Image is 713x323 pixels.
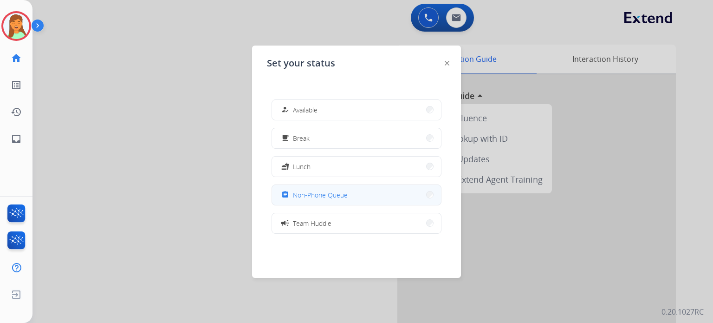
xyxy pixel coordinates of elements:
[272,128,441,148] button: Break
[293,105,318,115] span: Available
[272,100,441,120] button: Available
[11,79,22,91] mat-icon: list_alt
[281,191,289,199] mat-icon: assignment
[293,133,310,143] span: Break
[267,57,335,70] span: Set your status
[293,162,311,171] span: Lunch
[280,218,290,228] mat-icon: campaign
[293,218,331,228] span: Team Huddle
[272,185,441,205] button: Non-Phone Queue
[11,53,22,64] mat-icon: home
[3,13,29,39] img: avatar
[281,106,289,114] mat-icon: how_to_reg
[281,134,289,142] mat-icon: free_breakfast
[293,190,348,200] span: Non-Phone Queue
[272,213,441,233] button: Team Huddle
[445,61,449,66] img: close-button
[661,306,704,317] p: 0.20.1027RC
[11,133,22,145] mat-icon: inbox
[281,163,289,171] mat-icon: fastfood
[272,157,441,177] button: Lunch
[11,106,22,118] mat-icon: history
